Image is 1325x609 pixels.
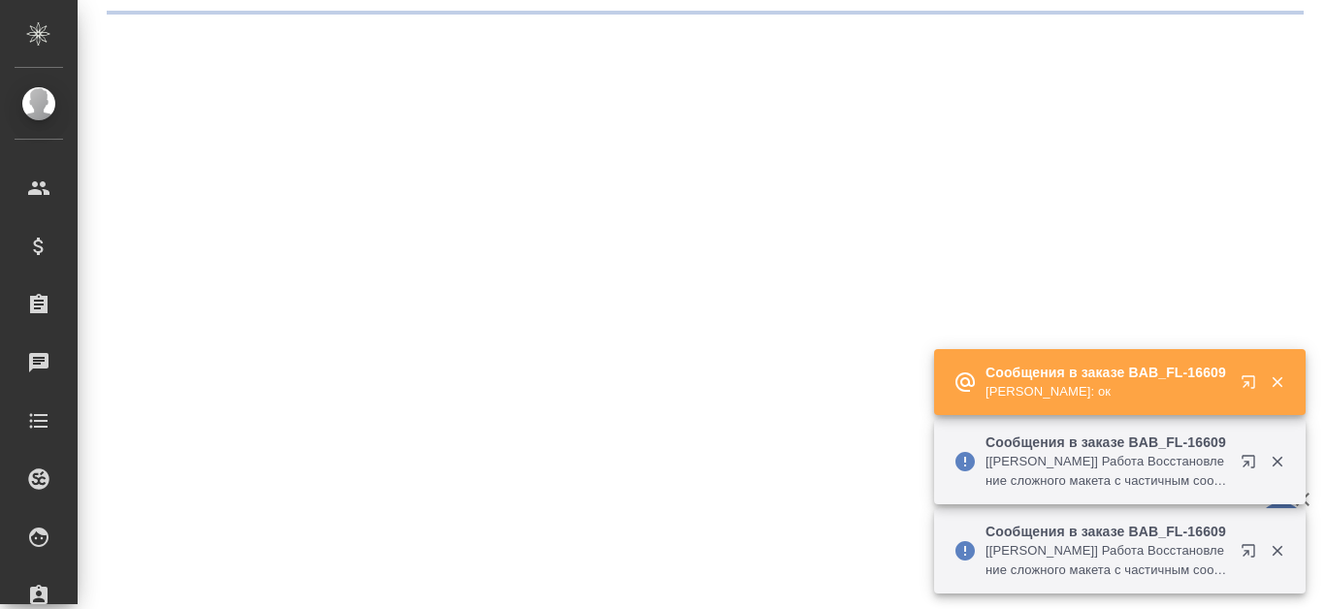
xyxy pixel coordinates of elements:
[986,433,1228,452] p: Сообщения в заказе BAB_FL-16609
[1257,453,1297,470] button: Закрыть
[986,541,1228,580] p: [[PERSON_NAME]] Работа Восстановление сложного макета с частичным соответствием оформлению оригин...
[986,382,1228,401] p: [PERSON_NAME]: ок
[1229,363,1276,409] button: Открыть в новой вкладке
[1229,442,1276,489] button: Открыть в новой вкладке
[986,452,1228,491] p: [[PERSON_NAME]] Работа Восстановление сложного макета с частичным соответствием оформлению оригин...
[1229,531,1276,578] button: Открыть в новой вкладке
[986,363,1228,382] p: Сообщения в заказе BAB_FL-16609
[1257,542,1297,560] button: Закрыть
[1257,373,1297,391] button: Закрыть
[986,522,1228,541] p: Сообщения в заказе BAB_FL-16609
